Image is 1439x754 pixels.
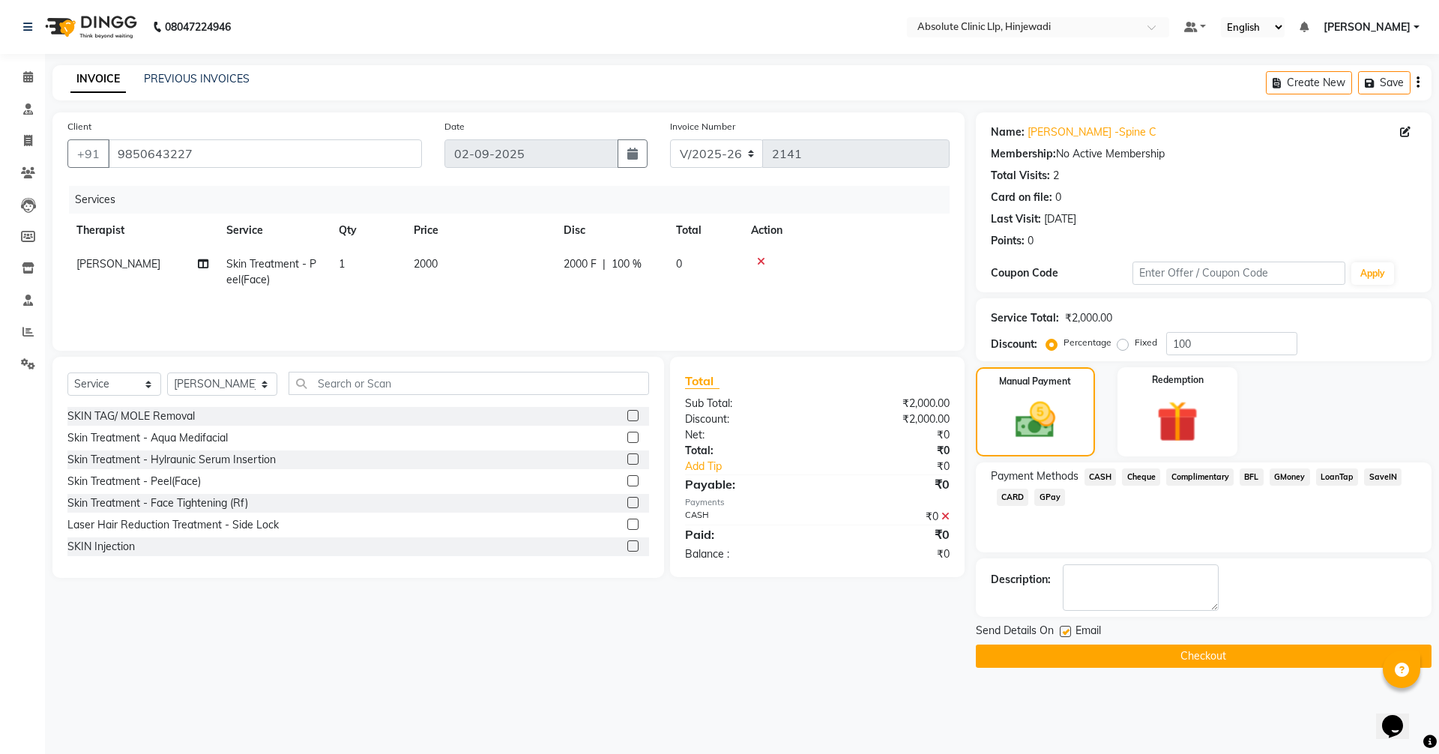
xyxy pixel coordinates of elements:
a: PREVIOUS INVOICES [144,72,250,85]
img: logo [38,6,141,48]
th: Qty [330,214,405,247]
th: Therapist [67,214,217,247]
div: Discount: [674,411,817,427]
label: Fixed [1135,336,1157,349]
span: 1 [339,257,345,271]
div: Sub Total: [674,396,817,411]
button: Apply [1351,262,1394,285]
div: [DATE] [1044,211,1076,227]
div: Card on file: [991,190,1052,205]
div: Paid: [674,525,817,543]
div: ₹0 [817,509,960,525]
div: ₹2,000.00 [817,396,960,411]
iframe: chat widget [1376,694,1424,739]
div: 2 [1053,168,1059,184]
div: Skin Treatment - Aqua Medifacial [67,430,228,446]
span: [PERSON_NAME] [1324,19,1411,35]
label: Percentage [1064,336,1111,349]
label: Date [444,120,465,133]
th: Service [217,214,330,247]
span: Complimentary [1166,468,1234,486]
span: GMoney [1270,468,1310,486]
span: SaveIN [1364,468,1402,486]
span: Skin Treatment - Peel(Face) [226,257,316,286]
th: Price [405,214,555,247]
span: LoanTap [1316,468,1359,486]
div: ₹0 [817,475,960,493]
span: CASH [1084,468,1117,486]
div: No Active Membership [991,146,1417,162]
div: ₹2,000.00 [817,411,960,427]
div: SKIN Injection [67,539,135,555]
div: ₹0 [817,427,960,443]
th: Disc [555,214,667,247]
span: [PERSON_NAME] [76,257,160,271]
span: | [603,256,606,272]
input: Search by Name/Mobile/Email/Code [108,139,422,168]
label: Redemption [1152,373,1204,387]
div: Coupon Code [991,265,1132,281]
a: INVOICE [70,66,126,93]
span: GPay [1034,489,1065,506]
div: Payable: [674,475,817,493]
span: 2000 [414,257,438,271]
div: ₹0 [817,546,960,562]
div: Description: [991,572,1051,588]
div: ₹0 [817,443,960,459]
th: Action [742,214,950,247]
div: Skin Treatment - Face Tightening (Rf) [67,495,248,511]
button: +91 [67,139,109,168]
button: Create New [1266,71,1352,94]
div: Discount: [991,337,1037,352]
span: Send Details On [976,623,1054,642]
button: Checkout [976,645,1432,668]
span: CARD [997,489,1029,506]
span: Payment Methods [991,468,1079,484]
span: 100 % [612,256,642,272]
input: Enter Offer / Coupon Code [1132,262,1345,285]
div: Points: [991,233,1025,249]
span: BFL [1240,468,1264,486]
span: Email [1076,623,1101,642]
div: Membership: [991,146,1056,162]
img: _gift.svg [1144,396,1211,447]
div: Services [69,186,961,214]
div: CASH [674,509,817,525]
div: Laser Hair Reduction Treatment - Side Lock [67,517,279,533]
a: Add Tip [674,459,841,474]
b: 08047224946 [165,6,231,48]
img: _cash.svg [1003,397,1068,443]
div: Last Visit: [991,211,1041,227]
label: Manual Payment [999,375,1071,388]
div: Balance : [674,546,817,562]
div: Total: [674,443,817,459]
label: Invoice Number [670,120,735,133]
div: Net: [674,427,817,443]
div: SKIN TAG/ MOLE Removal [67,408,195,424]
div: 0 [1055,190,1061,205]
div: ₹0 [817,525,960,543]
span: 0 [676,257,682,271]
label: Client [67,120,91,133]
span: Total [685,373,719,389]
div: ₹0 [841,459,960,474]
div: 0 [1028,233,1034,249]
div: Name: [991,124,1025,140]
a: [PERSON_NAME] -Spine C [1028,124,1156,140]
div: ₹2,000.00 [1065,310,1112,326]
th: Total [667,214,742,247]
input: Search or Scan [289,372,649,395]
span: 2000 F [564,256,597,272]
div: Total Visits: [991,168,1050,184]
div: Skin Treatment - Hylraunic Serum Insertion [67,452,276,468]
button: Save [1358,71,1411,94]
div: Service Total: [991,310,1059,326]
span: Cheque [1122,468,1160,486]
div: Skin Treatment - Peel(Face) [67,474,201,489]
div: Payments [685,496,950,509]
